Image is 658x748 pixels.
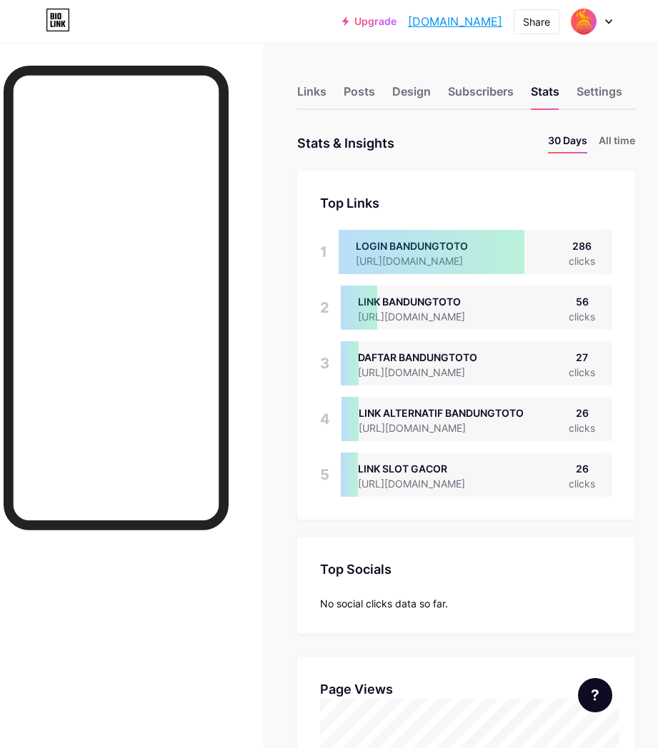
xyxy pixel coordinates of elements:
div: 3 [320,341,329,385]
a: Upgrade [342,16,397,27]
div: 5 [320,453,329,497]
div: 2 [320,285,329,330]
div: [URL][DOMAIN_NAME] [359,420,524,435]
div: Page Views [320,679,612,699]
li: 30 Days [548,133,587,153]
div: [URL][DOMAIN_NAME] [358,365,488,380]
div: LINK SLOT GACOR [358,461,488,476]
div: DAFTAR BANDUNGTOTO [358,350,488,365]
div: [URL][DOMAIN_NAME] [358,309,488,324]
div: 27 [569,350,595,365]
div: clicks [569,309,595,324]
div: 1 [320,230,327,274]
div: clicks [569,365,595,380]
div: clicks [569,476,595,491]
div: LINK ALTERNATIF BANDUNGTOTO [359,405,524,420]
div: Top Socials [320,560,612,579]
div: Links [297,83,326,108]
div: Design [392,83,431,108]
div: LINK BANDUNGTOTO [358,294,488,309]
div: clicks [569,253,595,268]
div: 286 [569,238,595,253]
div: Top Links [320,193,612,213]
div: Subscribers [448,83,514,108]
img: Bandung Banned [570,8,597,35]
a: [DOMAIN_NAME] [408,13,502,30]
div: Posts [344,83,375,108]
div: 56 [569,294,595,309]
div: Settings [577,83,622,108]
div: Stats & Insights [297,133,394,153]
div: [URL][DOMAIN_NAME] [358,476,488,491]
div: Share [523,14,550,29]
li: All time [599,133,635,153]
div: clicks [569,420,595,435]
div: 4 [320,397,330,441]
div: 26 [569,461,595,476]
div: No social clicks data so far. [320,596,612,611]
div: Stats [531,83,559,108]
div: 26 [569,405,595,420]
